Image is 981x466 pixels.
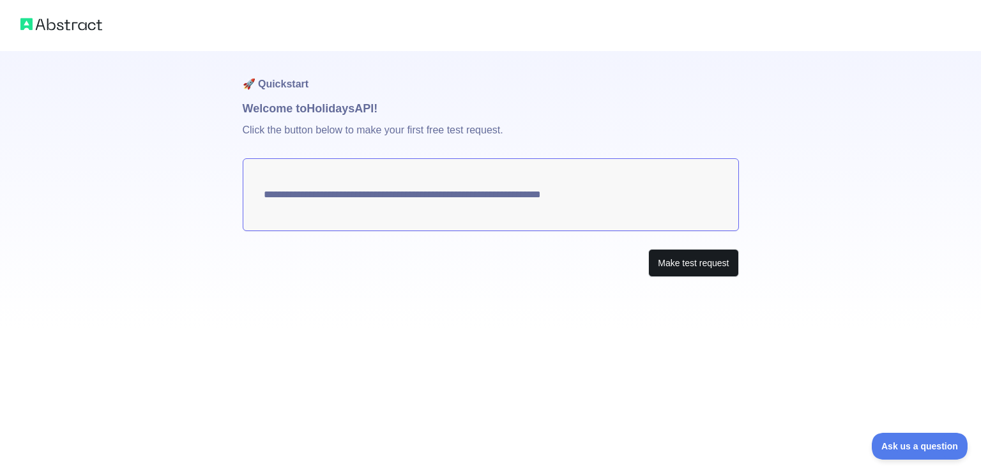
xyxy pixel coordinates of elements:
[243,51,739,100] h1: 🚀 Quickstart
[243,100,739,117] h1: Welcome to Holidays API!
[648,249,738,278] button: Make test request
[872,433,968,460] iframe: Toggle Customer Support
[20,15,102,33] img: Abstract logo
[243,117,739,158] p: Click the button below to make your first free test request.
